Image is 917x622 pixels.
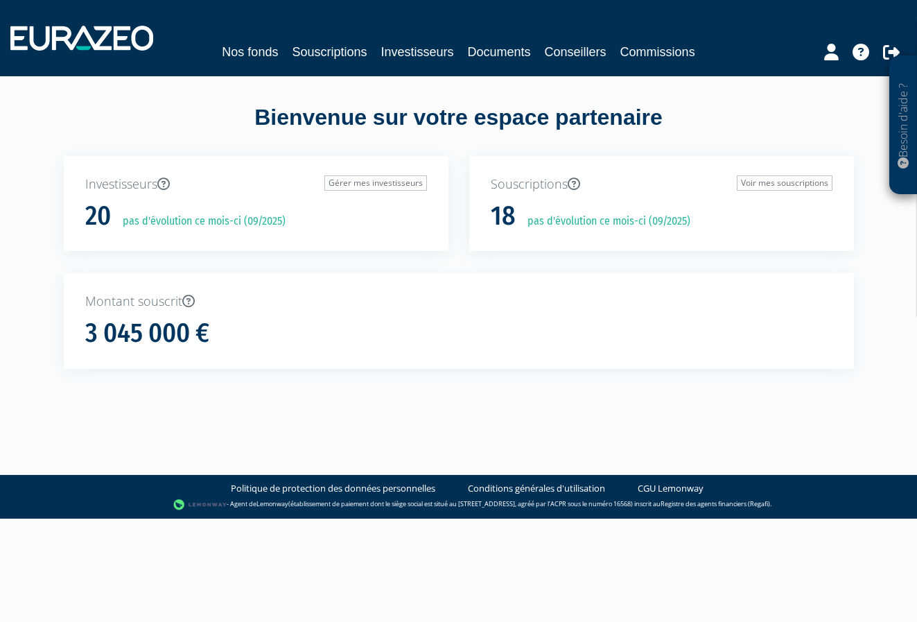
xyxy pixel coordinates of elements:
h1: 20 [85,202,111,231]
img: logo-lemonway.png [173,498,227,512]
a: Politique de protection des données personnelles [231,482,435,495]
a: Conditions générales d'utilisation [468,482,605,495]
a: CGU Lemonway [638,482,704,495]
a: Gérer mes investisseurs [324,175,427,191]
p: Souscriptions [491,175,832,193]
p: Besoin d'aide ? [896,63,911,188]
a: Lemonway [256,499,288,508]
a: Commissions [620,42,695,62]
a: Documents [468,42,531,62]
a: Souscriptions [292,42,367,62]
a: Investisseurs [381,42,453,62]
p: Montant souscrit [85,293,832,311]
div: - Agent de (établissement de paiement dont le siège social est situé au [STREET_ADDRESS], agréé p... [14,498,903,512]
div: Bienvenue sur votre espace partenaire [53,102,864,156]
a: Registre des agents financiers (Regafi) [661,499,770,508]
a: Nos fonds [222,42,278,62]
p: Investisseurs [85,175,427,193]
h1: 3 045 000 € [85,319,209,348]
p: pas d'évolution ce mois-ci (09/2025) [113,214,286,230]
a: Voir mes souscriptions [737,175,832,191]
h1: 18 [491,202,516,231]
p: pas d'évolution ce mois-ci (09/2025) [518,214,690,230]
a: Conseillers [545,42,606,62]
img: 1732889491-logotype_eurazeo_blanc_rvb.png [10,26,153,51]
